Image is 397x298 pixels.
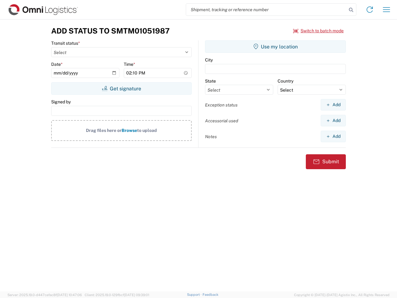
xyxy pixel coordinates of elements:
span: [DATE] 09:39:01 [124,293,149,297]
input: Shipment, tracking or reference number [186,4,347,16]
span: Client: 2025.19.0-129fbcf [85,293,149,297]
label: Date [51,61,63,67]
button: Switch to batch mode [293,26,344,36]
span: to upload [137,128,157,133]
label: Exception status [205,102,238,108]
label: Time [124,61,135,67]
label: City [205,57,213,63]
span: Browse [122,128,137,133]
button: Use my location [205,40,346,53]
button: Add [321,99,346,111]
span: [DATE] 10:47:06 [57,293,82,297]
a: Feedback [203,293,218,296]
button: Submit [306,154,346,169]
span: Copyright © [DATE]-[DATE] Agistix Inc., All Rights Reserved [294,292,390,298]
label: Signed by [51,99,71,105]
button: Get signature [51,82,192,95]
label: Notes [205,134,217,139]
a: Support [187,293,203,296]
span: Server: 2025.19.0-d447cefac8f [7,293,82,297]
label: Accessorial used [205,118,238,124]
label: Country [278,78,293,84]
button: Add [321,115,346,126]
button: Add [321,131,346,142]
h3: Add Status to SMTM01051987 [51,26,170,35]
label: Transit status [51,40,80,46]
label: State [205,78,216,84]
span: Drag files here or [86,128,122,133]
